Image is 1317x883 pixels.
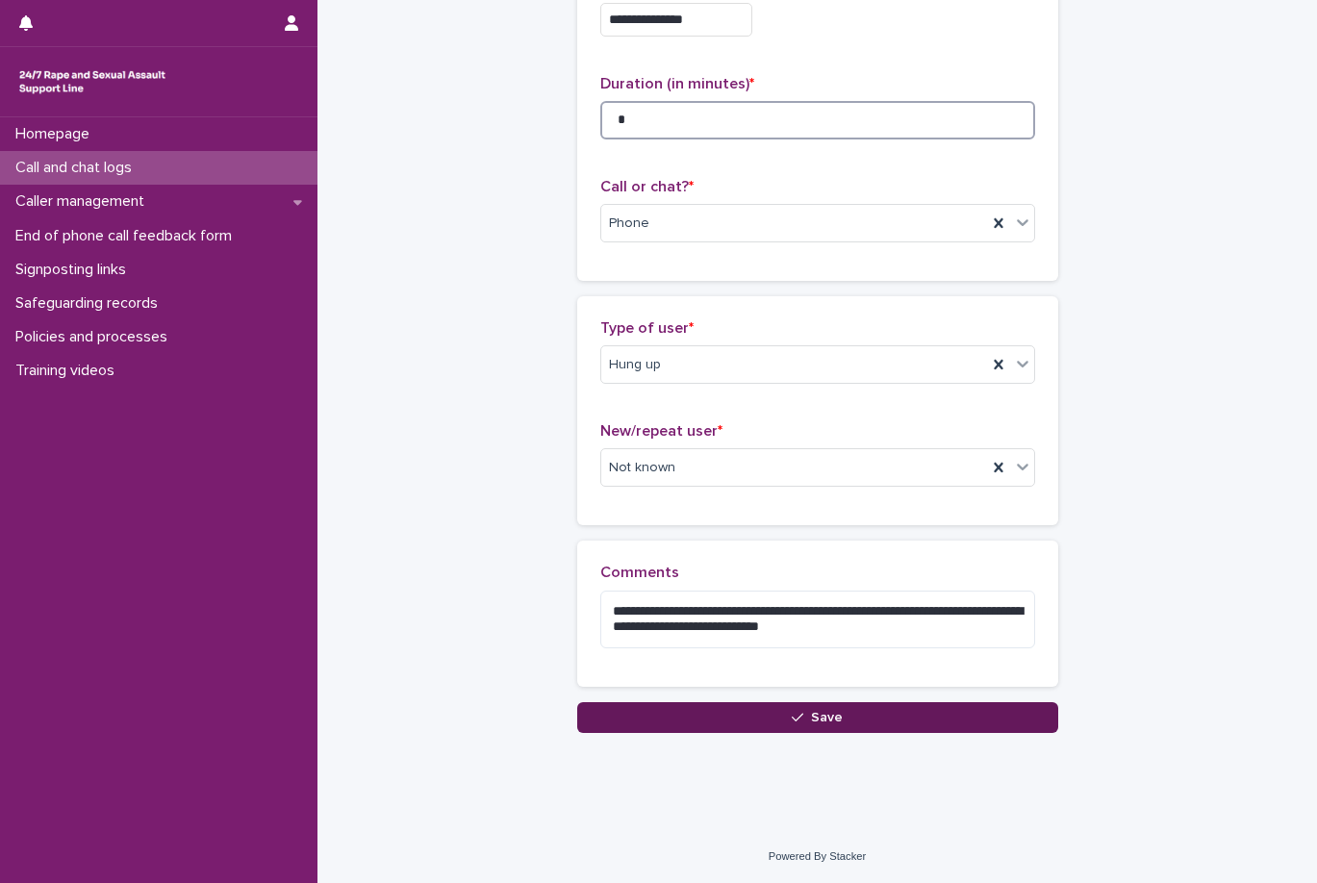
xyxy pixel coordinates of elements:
img: rhQMoQhaT3yELyF149Cw [15,63,169,101]
p: Homepage [8,125,105,143]
span: Hung up [609,355,661,375]
span: Comments [600,565,679,580]
p: Training videos [8,362,130,380]
p: Call and chat logs [8,159,147,177]
span: Save [811,711,843,724]
a: Powered By Stacker [769,850,866,862]
span: Duration (in minutes) [600,76,754,91]
span: Type of user [600,320,694,336]
p: End of phone call feedback form [8,227,247,245]
span: Not known [609,458,675,478]
span: Phone [609,214,649,234]
p: Signposting links [8,261,141,279]
p: Safeguarding records [8,294,173,313]
button: Save [577,702,1058,733]
p: Caller management [8,192,160,211]
p: Policies and processes [8,328,183,346]
span: New/repeat user [600,423,722,439]
span: Call or chat? [600,179,694,194]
